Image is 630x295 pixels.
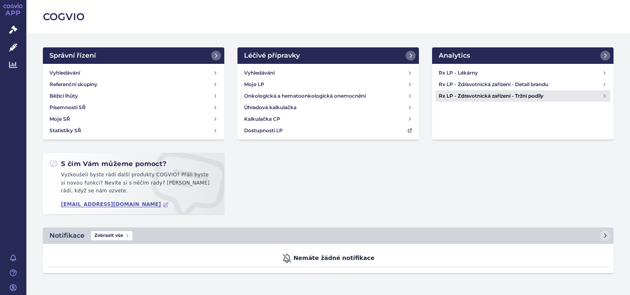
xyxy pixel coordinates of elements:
h2: Správní řízení [49,51,96,61]
a: Analytics [432,47,614,64]
a: Moje LP [241,79,416,90]
a: Referenční skupiny [46,79,221,90]
a: Vyhledávání [241,67,416,79]
a: Rx LP - Zdravotnická zařízení - Detail brandu [435,79,610,90]
h4: Písemnosti SŘ [49,103,86,112]
a: Úhradová kalkulačka [241,102,416,113]
a: Vyhledávání [46,67,221,79]
a: Rx LP - Lékárny [435,67,610,79]
a: Onkologická a hematoonkologická onemocnění [241,90,416,102]
a: Dostupnosti LP [241,125,416,136]
a: Léčivé přípravky [237,47,419,64]
h2: S čím Vám můžeme pomoct? [49,159,167,169]
a: Kalkulačka CP [241,113,416,125]
h4: Vyhledávání [244,69,275,77]
h2: Analytics [439,51,470,61]
a: Rx LP - Zdravotnická zařízení - Tržní podíly [435,90,610,102]
h4: Rx LP - Lékárny [439,69,602,77]
h4: Rx LP - Zdravotnická zařízení - Detail brandu [439,80,602,89]
h4: Onkologická a hematoonkologická onemocnění [244,92,366,100]
a: [EMAIL_ADDRESS][DOMAIN_NAME] [61,201,169,208]
h4: Dostupnosti LP [244,126,283,135]
h4: Vyhledávání [49,69,80,77]
h2: Notifikace [49,231,85,241]
h4: Moje LP [244,80,264,89]
h4: Běžící lhůty [49,92,78,100]
span: Zobrazit vše [91,231,132,240]
h4: Úhradová kalkulačka [244,103,296,112]
a: Písemnosti SŘ [46,102,221,113]
h4: Statistiky SŘ [49,126,81,135]
a: NotifikaceZobrazit vše [43,227,614,244]
h4: Kalkulačka CP [244,115,280,123]
h4: Rx LP - Zdravotnická zařízení - Tržní podíly [439,92,602,100]
a: Běžící lhůty [46,90,221,102]
h4: Referenční skupiny [49,80,97,89]
h4: Moje SŘ [49,115,70,123]
p: Vyzkoušeli byste rádi další produkty COGVIO? Přáli byste si novou funkci? Nevíte si s něčím rady?... [49,171,218,199]
h2: Léčivé přípravky [244,51,300,61]
a: Správní řízení [43,47,224,64]
h2: COGVIO [43,10,614,24]
div: Nemáte žádné notifikace [46,251,610,267]
a: Statistiky SŘ [46,125,221,136]
a: Moje SŘ [46,113,221,125]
